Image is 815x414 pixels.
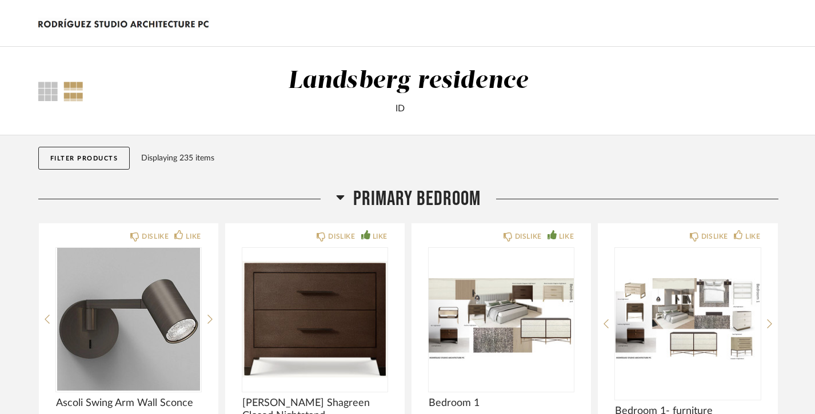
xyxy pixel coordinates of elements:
[615,248,760,391] img: undefined
[56,248,201,391] img: undefined
[56,397,201,409] span: Ascoli Swing Arm Wall Sconce
[38,147,130,170] button: Filter Products
[288,69,529,93] div: Landsberg residence
[559,231,574,242] div: LIKE
[373,231,387,242] div: LIKE
[429,397,574,409] span: Bedroom 1
[615,248,760,391] div: 0
[164,102,636,115] div: ID
[141,152,773,164] div: Displaying 235 items
[186,231,201,242] div: LIKE
[142,231,169,242] div: DISLIKE
[328,231,355,242] div: DISLIKE
[242,248,387,391] img: undefined
[429,248,574,391] img: undefined
[745,231,760,242] div: LIKE
[38,1,210,46] img: 30278063-96b8-4d4b-af5b-e61b2da19b3f.png
[701,231,728,242] div: DISLIKE
[353,187,481,211] span: Primary Bedroom
[515,231,542,242] div: DISLIKE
